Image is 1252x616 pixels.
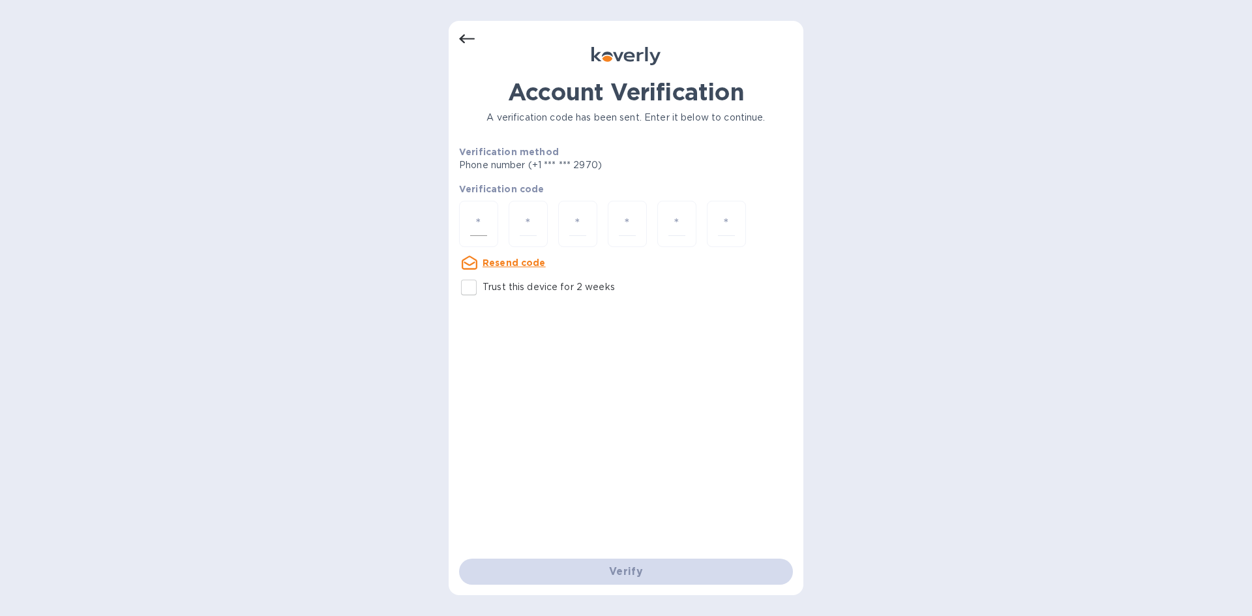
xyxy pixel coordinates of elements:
p: Trust this device for 2 weeks [483,280,615,294]
p: Verification code [459,183,793,196]
p: A verification code has been sent. Enter it below to continue. [459,111,793,125]
h1: Account Verification [459,78,793,106]
u: Resend code [483,257,546,268]
b: Verification method [459,147,559,157]
p: Phone number (+1 *** *** 2970) [459,158,702,172]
